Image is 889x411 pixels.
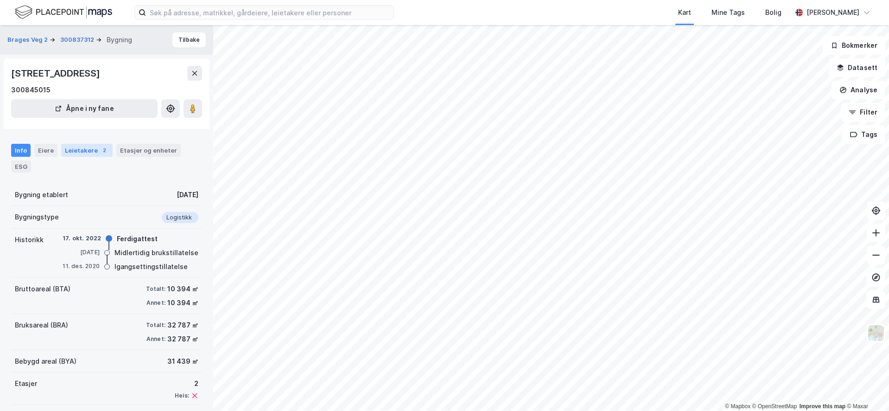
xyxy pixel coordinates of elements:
div: 31 439 ㎡ [167,356,198,367]
div: Heis: [175,392,189,399]
div: Bruksareal (BRA) [15,320,68,331]
button: 300837312 [60,35,96,45]
iframe: Chat Widget [843,366,889,411]
div: Eiere [34,144,57,157]
div: Bebygd areal (BYA) [15,356,76,367]
div: Leietakere [61,144,113,157]
div: Historikk [15,234,44,245]
div: Bruttoareal (BTA) [15,283,70,295]
div: [DATE] [177,189,198,200]
div: 10 394 ㎡ [167,283,198,295]
div: [DATE] [63,248,100,257]
div: ESG [11,161,31,173]
div: Ferdigattest [117,233,158,244]
button: Åpne i ny fane [11,99,158,118]
div: 32 787 ㎡ [167,320,198,331]
input: Søk på adresse, matrikkel, gårdeiere, leietakere eller personer [146,6,394,19]
div: Etasjer og enheter [120,146,177,154]
div: Igangsettingstillatelse [114,261,188,272]
a: OpenStreetMap [752,403,797,410]
div: Annet: [146,335,165,343]
div: 2 [100,146,109,155]
div: 17. okt. 2022 [63,234,102,243]
div: Bygningstype [15,212,59,223]
div: Annet: [146,299,165,307]
div: Totalt: [146,285,165,293]
a: Improve this map [800,403,845,410]
div: Bolig [765,7,781,18]
div: Totalt: [146,321,165,329]
div: Midlertidig brukstillatelse [114,247,198,258]
button: Brages Veg 2 [7,35,50,45]
button: Tilbake [172,32,206,47]
div: [PERSON_NAME] [806,7,859,18]
div: Info [11,144,31,157]
button: Analyse [832,81,885,99]
div: Etasjer [15,378,37,389]
div: 2 [175,378,198,389]
img: logo.f888ab2527a4732fd821a326f86c7f29.svg [15,4,112,20]
button: Filter [841,103,885,122]
div: 11. des. 2020 [63,262,100,270]
div: 32 787 ㎡ [167,334,198,345]
button: Tags [842,125,885,144]
div: 300845015 [11,84,51,96]
button: Datasett [829,58,885,77]
a: Mapbox [725,403,750,410]
div: Bygning etablert [15,189,68,200]
div: Kart [678,7,691,18]
button: Bokmerker [823,36,885,55]
div: [STREET_ADDRESS] [11,66,102,81]
div: Mine Tags [711,7,745,18]
div: 10 394 ㎡ [167,297,198,308]
img: Z [867,324,885,342]
div: Bygning [107,34,132,45]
